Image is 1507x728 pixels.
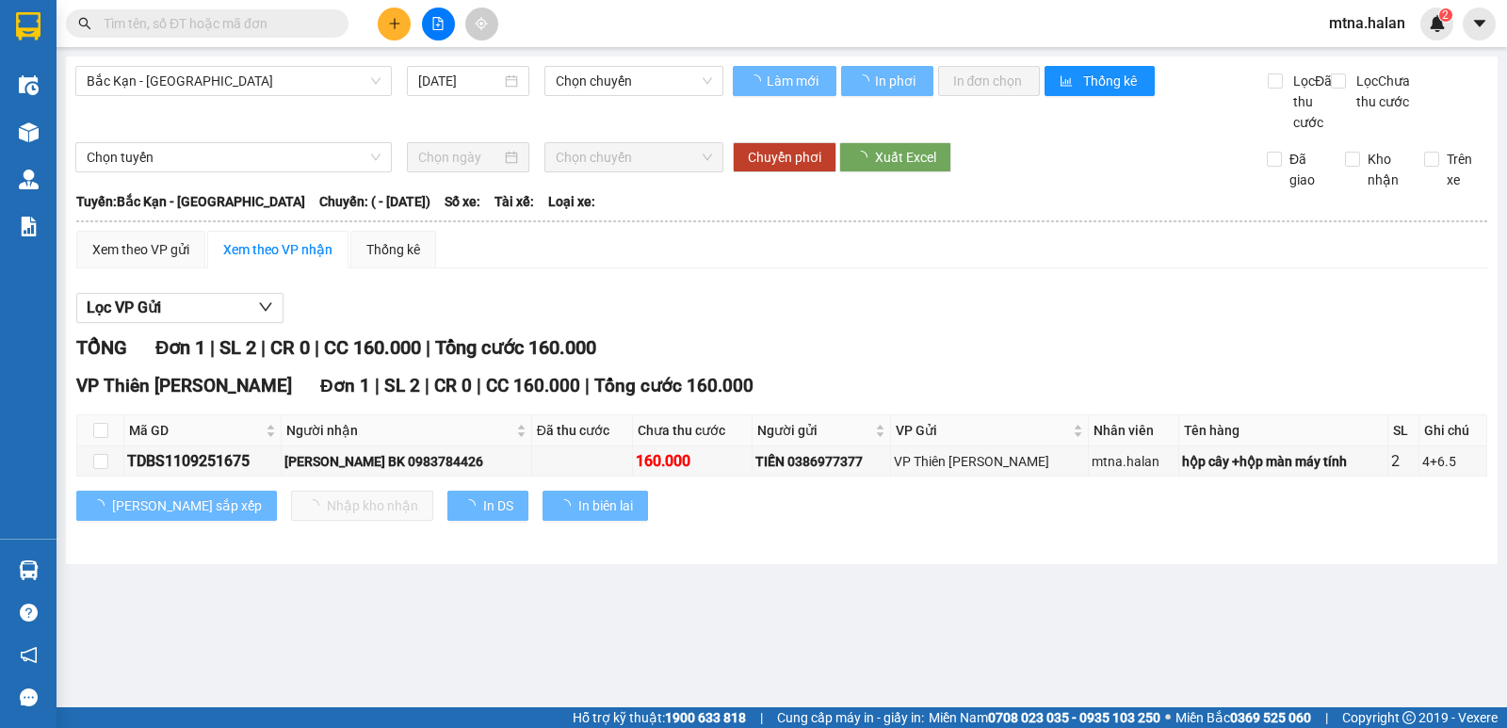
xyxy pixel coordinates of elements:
[1089,415,1179,446] th: Nhân viên
[319,191,430,212] span: Chuyến: ( - [DATE])
[378,8,411,40] button: plus
[896,420,1069,441] span: VP Gửi
[91,499,112,512] span: loading
[1442,8,1449,22] span: 2
[129,420,262,441] span: Mã GD
[78,17,91,30] span: search
[733,66,836,96] button: Làm mới
[104,13,326,34] input: Tìm tên, số ĐT hoặc mã đơn
[20,604,38,622] span: question-circle
[594,375,753,396] span: Tổng cước 160.000
[315,336,319,359] span: |
[486,375,580,396] span: CC 160.000
[755,451,887,472] div: TIẾN 0386977377
[856,74,872,88] span: loading
[258,299,273,315] span: down
[1429,15,1446,32] img: icon-new-feature
[127,449,278,473] div: TDBS1109251675
[1349,71,1425,112] span: Lọc Chưa thu cước
[19,75,39,95] img: warehouse-icon
[20,688,38,706] span: message
[760,707,763,728] span: |
[19,122,39,142] img: warehouse-icon
[284,451,528,472] div: [PERSON_NAME] BK 0983784426
[891,446,1089,477] td: VP Thiên Đường Bảo Sơn
[422,8,455,40] button: file-add
[494,191,534,212] span: Tài xế:
[1182,451,1385,472] div: hộp cây +hộp màn máy tính
[532,415,633,446] th: Đã thu cước
[1439,149,1488,190] span: Trên xe
[388,17,401,30] span: plus
[418,147,502,168] input: Chọn ngày
[1419,415,1487,446] th: Ghi chú
[757,420,871,441] span: Người gửi
[938,66,1041,96] button: In đơn chọn
[434,375,472,396] span: CR 0
[1175,707,1311,728] span: Miền Bắc
[585,375,590,396] span: |
[548,191,595,212] span: Loại xe:
[112,495,262,516] span: [PERSON_NAME] sắp xếp
[375,375,380,396] span: |
[483,495,513,516] span: In DS
[875,71,918,91] span: In phơi
[155,336,205,359] span: Đơn 1
[261,336,266,359] span: |
[875,147,936,168] span: Xuất Excel
[1179,415,1388,446] th: Tên hàng
[894,451,1085,472] div: VP Thiên [PERSON_NAME]
[1060,74,1076,89] span: bar-chart
[543,491,648,521] button: In biên lai
[76,293,284,323] button: Lọc VP Gửi
[418,71,502,91] input: 11/09/2025
[1439,8,1452,22] sup: 2
[19,170,39,189] img: warehouse-icon
[841,66,933,96] button: In phơi
[366,239,420,260] div: Thống kê
[573,707,746,728] span: Hỗ trợ kỹ thuật:
[1165,714,1171,721] span: ⚪️
[465,8,498,40] button: aim
[1388,415,1419,446] th: SL
[447,491,528,521] button: In DS
[1471,15,1488,32] span: caret-down
[1230,710,1311,725] strong: 0369 525 060
[92,239,189,260] div: Xem theo VP gửi
[475,17,488,30] span: aim
[1463,8,1496,40] button: caret-down
[435,336,596,359] span: Tổng cước 160.000
[76,375,292,396] span: VP Thiên [PERSON_NAME]
[1402,711,1416,724] span: copyright
[384,375,420,396] span: SL 2
[270,336,310,359] span: CR 0
[124,446,282,477] td: TDBS1109251675
[1092,451,1175,472] div: mtna.halan
[87,143,381,171] span: Chọn tuyến
[1282,149,1331,190] span: Đã giao
[767,71,821,91] span: Làm mới
[1045,66,1155,96] button: bar-chartThống kê
[929,707,1160,728] span: Miền Nam
[1325,707,1328,728] span: |
[426,336,430,359] span: |
[1286,71,1335,133] span: Lọc Đã thu cước
[425,375,429,396] span: |
[76,336,127,359] span: TỔNG
[210,336,215,359] span: |
[1083,71,1140,91] span: Thống kê
[320,375,370,396] span: Đơn 1
[636,449,749,473] div: 160.000
[556,143,711,171] span: Chọn chuyến
[223,239,332,260] div: Xem theo VP nhận
[477,375,481,396] span: |
[854,151,875,164] span: loading
[19,217,39,236] img: solution-icon
[76,194,305,209] b: Tuyến: Bắc Kạn - [GEOGRAPHIC_DATA]
[87,296,161,319] span: Lọc VP Gửi
[76,491,277,521] button: [PERSON_NAME] sắp xếp
[1391,449,1416,473] div: 2
[1360,149,1409,190] span: Kho nhận
[219,336,256,359] span: SL 2
[733,142,836,172] button: Chuyển phơi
